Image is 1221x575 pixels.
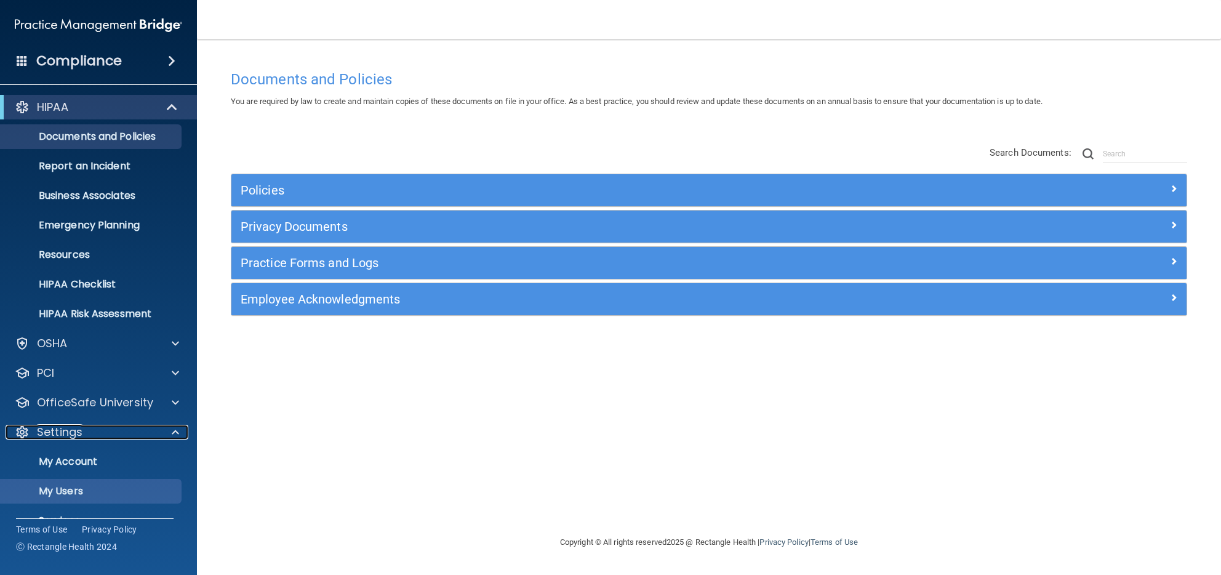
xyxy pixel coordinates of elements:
p: Services [8,515,176,527]
h5: Practice Forms and Logs [241,256,939,270]
h5: Employee Acknowledgments [241,292,939,306]
p: OfficeSafe University [37,395,153,410]
p: HIPAA Checklist [8,278,176,291]
p: HIPAA Risk Assessment [8,308,176,320]
p: Settings [37,425,82,440]
p: Business Associates [8,190,176,202]
p: OSHA [37,336,68,351]
span: Search Documents: [990,147,1071,158]
p: My Users [8,485,176,497]
a: Terms of Use [16,523,67,536]
p: My Account [8,456,176,468]
h4: Compliance [36,52,122,70]
p: Documents and Policies [8,131,176,143]
a: Privacy Policy [82,523,137,536]
p: PCI [37,366,54,380]
p: Emergency Planning [8,219,176,231]
p: Report an Incident [8,160,176,172]
p: Resources [8,249,176,261]
img: PMB logo [15,13,182,38]
span: Ⓒ Rectangle Health 2024 [16,541,117,553]
a: Employee Acknowledgments [241,289,1177,309]
p: HIPAA [37,100,68,115]
a: Privacy Policy [759,537,808,547]
a: Terms of Use [811,537,858,547]
a: PCI [15,366,179,380]
img: ic-search.3b580494.png [1083,148,1094,159]
a: Practice Forms and Logs [241,253,1177,273]
a: Privacy Documents [241,217,1177,236]
div: Copyright © All rights reserved 2025 @ Rectangle Health | | [484,523,934,562]
input: Search [1103,145,1187,163]
a: Policies [241,180,1177,200]
a: OSHA [15,336,179,351]
a: HIPAA [15,100,178,115]
a: Settings [15,425,179,440]
span: You are required by law to create and maintain copies of these documents on file in your office. ... [231,97,1043,106]
h5: Privacy Documents [241,220,939,233]
a: OfficeSafe University [15,395,179,410]
h4: Documents and Policies [231,71,1187,87]
h5: Policies [241,183,939,197]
